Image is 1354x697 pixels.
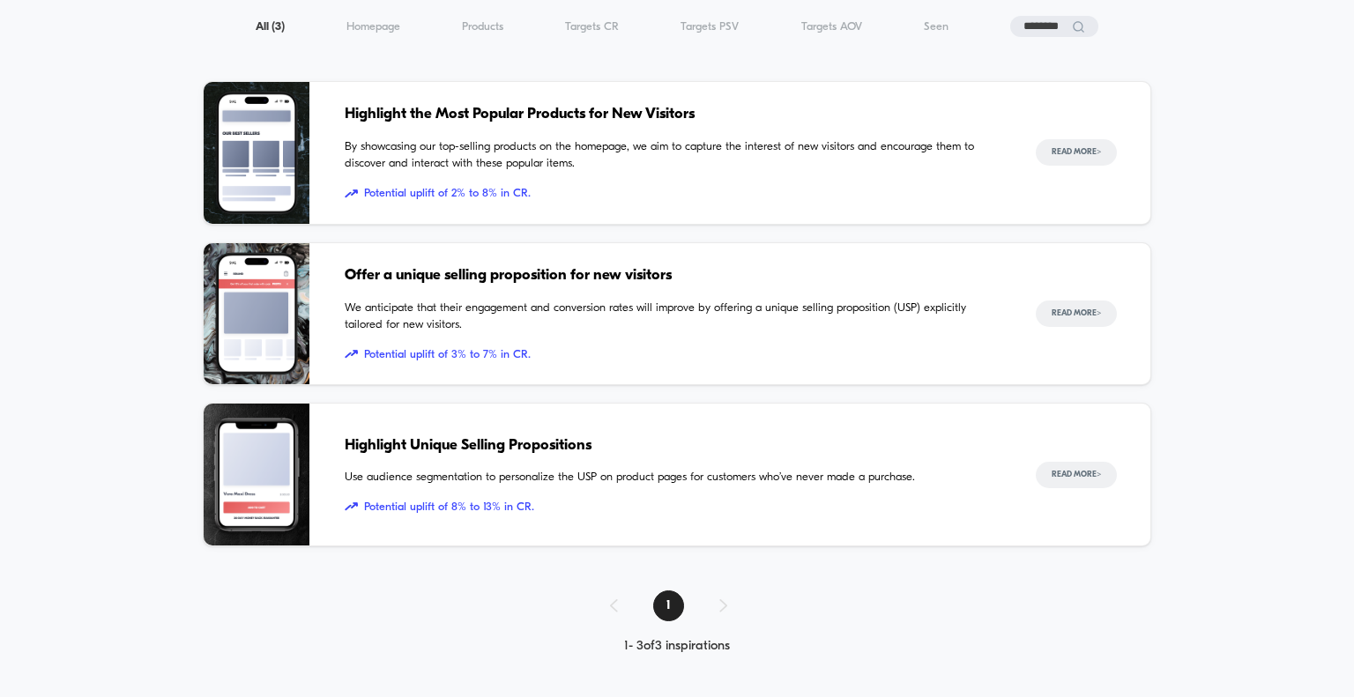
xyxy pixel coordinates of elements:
[1036,139,1117,166] button: Read More>
[681,20,739,33] span: Targets PSV
[1036,300,1117,327] button: Read More>
[272,21,285,33] span: ( 3 )
[1036,462,1117,488] button: Read More>
[345,346,1000,364] span: Potential uplift of 3% to 7% in CR.
[345,300,1000,334] span: We anticipate that their engagement and conversion rates will improve by offering a unique sellin...
[204,82,309,224] img: By showcasing our top-selling products on the homepage, we aim to capture the interest of new vis...
[345,469,1000,486] span: Use audience segmentation to personalize the USP on product pages for customers who’ve never made...
[345,185,1000,203] span: Potential uplift of 2% to 8% in CR.
[924,20,949,33] span: Seen
[565,20,619,33] span: Targets CR
[346,20,400,33] span: Homepage
[345,264,1000,287] span: Offer a unique selling proposition for new visitors
[345,138,1000,173] span: By showcasing our top-selling products on the homepage, we aim to capture the interest of new vis...
[345,103,1000,126] span: Highlight the Most Popular Products for New Visitors
[204,404,309,545] img: Use audience segmentation to personalize the USP on product pages for customers who’ve never made...
[653,590,684,621] span: 1
[801,20,862,33] span: Targets AOV
[345,434,1000,457] span: Highlight Unique Selling Propositions
[462,20,503,33] span: Products
[345,499,1000,516] span: Potential uplift of 8% to 13% in CR.
[204,243,309,385] img: We anticipate that their engagement and conversion rates will improve by offering a unique sellin...
[203,639,1150,654] div: 1 - 3 of 3 inspirations
[256,20,285,33] span: All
